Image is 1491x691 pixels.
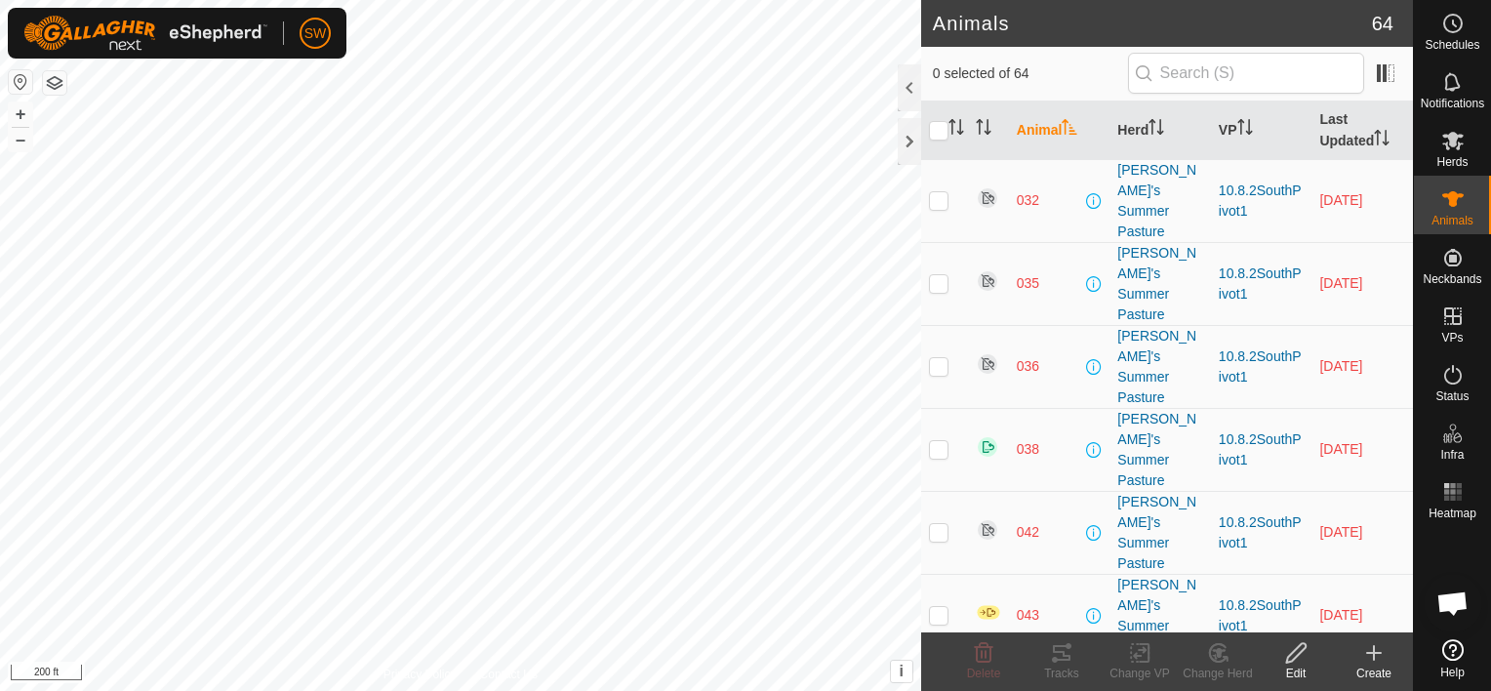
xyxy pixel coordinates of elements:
div: [PERSON_NAME]'s Summer Pasture [1117,492,1203,574]
span: Notifications [1421,98,1484,109]
span: Heatmap [1429,508,1476,519]
a: 10.8.2SouthPivot1 [1219,183,1302,219]
span: Oct 11, 2025, 7:56 AM [1319,524,1362,540]
th: Herd [1109,102,1211,160]
img: Gallagher Logo [23,16,267,51]
div: [PERSON_NAME]'s Summer Pasture [1117,160,1203,242]
button: i [891,661,912,682]
span: 64 [1372,9,1393,38]
a: 10.8.2SouthPivot1 [1219,348,1302,385]
p-sorticon: Activate to sort [1062,122,1077,138]
span: Oct 11, 2025, 7:56 AM [1319,275,1362,291]
button: – [9,128,32,151]
p-sorticon: Activate to sort [1374,133,1390,148]
p-sorticon: Activate to sort [1237,122,1253,138]
span: SW [304,23,327,44]
a: 10.8.2SouthPivot1 [1219,597,1302,633]
button: Reset Map [9,70,32,94]
div: [PERSON_NAME]'s Summer Pasture [1117,243,1203,325]
div: Open chat [1424,574,1482,632]
div: Edit [1257,665,1335,682]
a: Privacy Policy [383,666,457,683]
input: Search (S) [1128,53,1364,94]
img: returning off [976,186,999,210]
span: Herds [1436,156,1468,168]
span: Oct 11, 2025, 7:57 AM [1319,441,1362,457]
span: 032 [1017,190,1039,211]
p-sorticon: Activate to sort [976,122,991,138]
button: + [9,102,32,126]
th: Last Updated [1311,102,1413,160]
p-sorticon: Activate to sort [948,122,964,138]
h2: Animals [933,12,1372,35]
div: Create [1335,665,1413,682]
span: 042 [1017,522,1039,543]
img: returning on [976,435,999,459]
a: Contact Us [480,666,538,683]
p-sorticon: Activate to sort [1148,122,1164,138]
img: returning off [976,518,999,542]
a: 10.8.2SouthPivot1 [1219,431,1302,467]
span: 0 selected of 64 [933,63,1128,84]
span: Status [1435,390,1469,402]
span: Schedules [1425,39,1479,51]
div: Tracks [1023,665,1101,682]
span: 038 [1017,439,1039,460]
span: Neckbands [1423,273,1481,285]
div: Change Herd [1179,665,1257,682]
img: In Progress [976,604,1001,621]
div: [PERSON_NAME]'s Summer Pasture [1117,326,1203,408]
th: Animal [1009,102,1110,160]
span: 043 [1017,605,1039,626]
span: Help [1440,667,1465,678]
span: Delete [967,667,1001,680]
span: 035 [1017,273,1039,294]
img: returning off [976,352,999,376]
span: 036 [1017,356,1039,377]
div: Change VP [1101,665,1179,682]
a: 10.8.2SouthPivot1 [1219,265,1302,302]
div: [PERSON_NAME]'s Summer Pasture [1117,409,1203,491]
img: returning off [976,269,999,293]
button: Map Layers [43,71,66,95]
span: Oct 11, 2025, 7:56 AM [1319,358,1362,374]
span: i [900,663,904,679]
div: [PERSON_NAME]'s Summer Pasture [1117,575,1203,657]
span: Infra [1440,449,1464,461]
span: Oct 11, 2025, 7:56 AM [1319,607,1362,623]
th: VP [1211,102,1312,160]
a: 10.8.2SouthPivot1 [1219,514,1302,550]
span: VPs [1441,332,1463,344]
span: Animals [1431,215,1473,226]
span: Oct 11, 2025, 7:56 AM [1319,192,1362,208]
a: Help [1414,631,1491,686]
